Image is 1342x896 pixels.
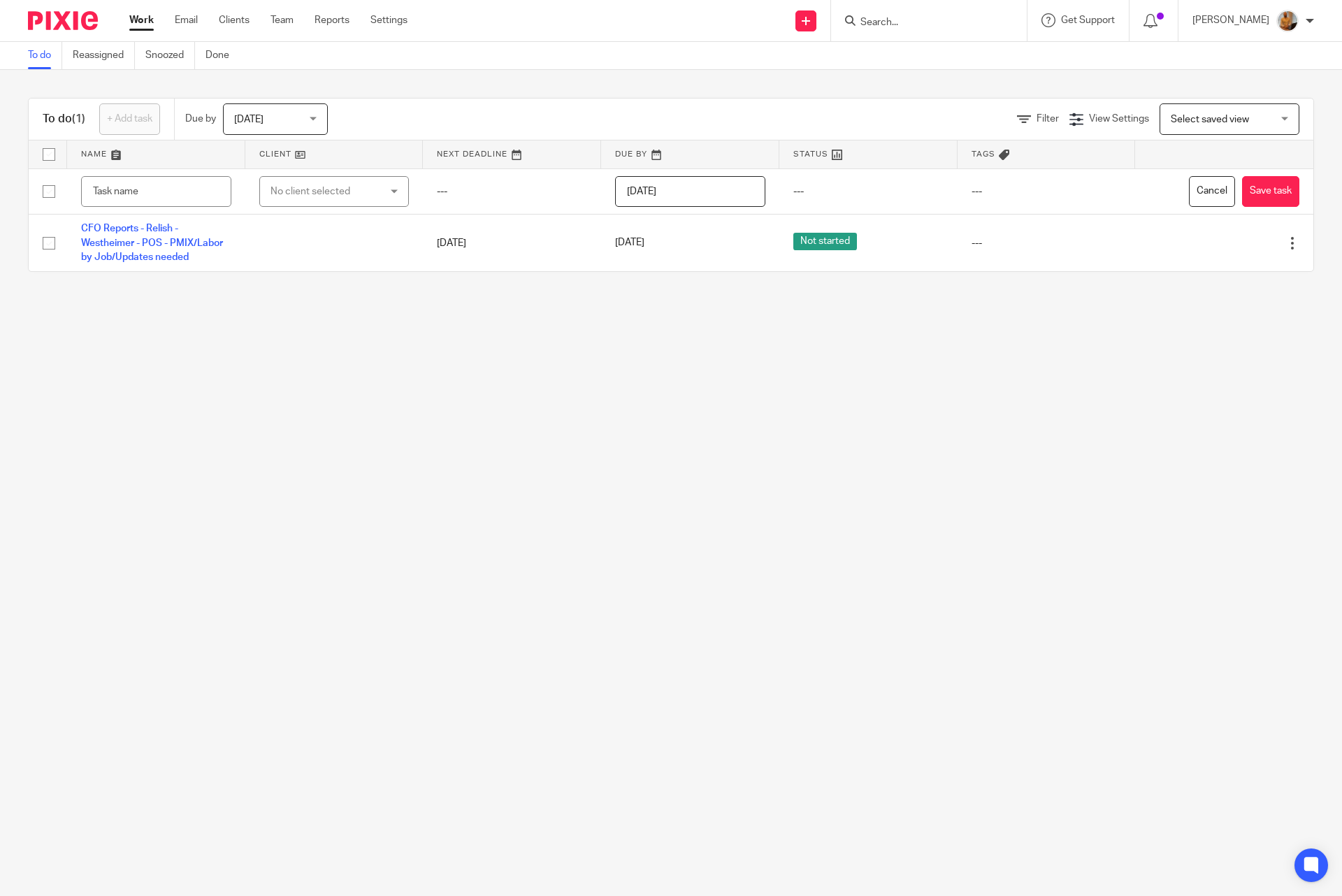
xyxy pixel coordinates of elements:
[370,13,407,27] a: Settings
[234,115,264,124] span: [DATE]
[859,17,985,29] input: Search
[81,176,231,208] input: Task name
[779,168,958,215] td: ---
[1276,10,1299,32] img: 1234.JPG
[972,150,995,158] span: Tags
[28,42,62,69] a: To do
[423,168,601,215] td: ---
[972,236,1122,250] div: ---
[315,13,349,27] a: Reports
[175,13,198,27] a: Email
[270,177,381,206] div: No client selected
[219,13,250,27] a: Clients
[270,13,294,27] a: Team
[1171,115,1249,124] span: Select saved view
[423,215,601,271] td: [DATE]
[615,238,644,248] span: [DATE]
[99,103,160,135] a: + Add task
[28,11,98,30] img: Pixie
[793,233,857,250] span: Not started
[1192,13,1269,27] p: [PERSON_NAME]
[43,112,85,127] h1: To do
[958,168,1136,215] td: ---
[145,42,195,69] a: Snoozed
[205,42,240,69] a: Done
[72,113,85,124] span: (1)
[1189,176,1235,208] button: Cancel
[1061,15,1115,25] span: Get Support
[615,176,765,208] input: Pick a date
[185,112,216,126] p: Due by
[81,224,223,262] a: CFO Reports - Relish - Westheimer - POS - PMIX/Labor by Job/Updates needed
[129,13,154,27] a: Work
[1089,114,1149,124] span: View Settings
[1037,114,1059,124] span: Filter
[1242,176,1299,208] button: Save task
[73,42,135,69] a: Reassigned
